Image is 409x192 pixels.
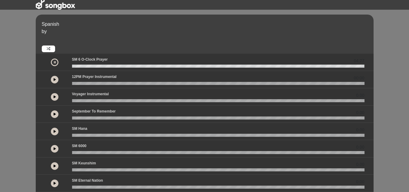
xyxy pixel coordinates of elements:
[72,57,108,62] p: SM 6 o-clock prayer
[72,143,87,149] p: SM 6000
[72,126,87,131] p: SM Hana
[72,109,116,114] p: September to Remember
[72,178,103,183] p: SM Eternal Nation
[356,127,364,133] span: 0.00
[356,92,364,99] span: 0.00
[356,109,364,116] span: 0.00
[356,144,364,150] span: 0.00
[356,179,364,185] span: 0.00
[354,75,364,81] span: 00:00
[356,161,364,168] span: 0.00
[354,58,364,64] span: 04:27
[72,74,117,79] p: 12PM Prayer Instrumental
[72,160,96,166] p: SM Keunshim
[42,21,372,28] p: Spanish
[72,91,109,97] p: Voyager Instrumental
[42,29,47,34] span: by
